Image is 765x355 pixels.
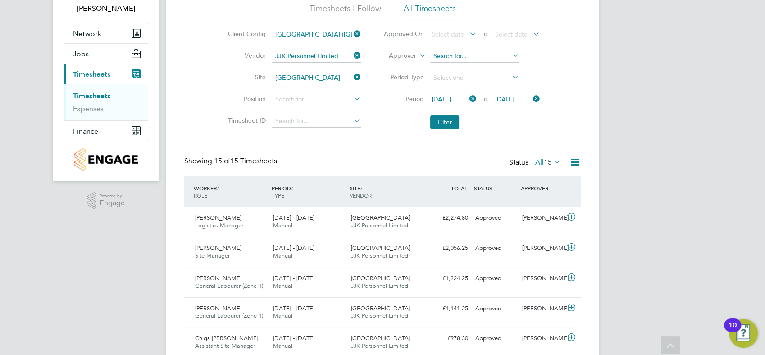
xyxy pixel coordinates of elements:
a: Timesheets [73,92,110,100]
span: [PERSON_NAME] [195,304,241,312]
span: JJK Personnel Limited [351,312,408,319]
span: [DATE] - [DATE] [273,304,314,312]
span: [GEOGRAPHIC_DATA] [351,334,410,342]
span: JJK Personnel Limited [351,342,408,350]
span: JJK Personnel Limited [351,282,408,290]
a: Powered byEngage [87,192,125,209]
span: To [478,28,490,40]
span: Manual [273,221,292,229]
span: [DATE] - [DATE] [273,244,314,252]
button: Open Resource Center, 10 new notifications [729,319,758,348]
span: JJK Personnel Limited [351,252,408,259]
input: Search for... [272,50,361,63]
span: [GEOGRAPHIC_DATA] [351,214,410,221]
div: Status [509,157,563,169]
img: countryside-properties-logo-retina.png [74,148,137,171]
span: Site Manager [195,252,230,259]
label: Timesheet ID [225,116,266,124]
label: Site [225,73,266,81]
span: / [360,184,362,192]
label: Period [383,95,424,103]
li: All Timesheets [404,3,456,19]
span: Manual [273,312,292,319]
label: Vendor [225,51,266,60]
span: Manual [273,252,292,259]
div: [PERSON_NAME] [519,211,565,226]
button: Finance [64,121,148,141]
span: To [478,93,490,105]
div: SITE [347,180,425,203]
span: General Labourer (Zone 1) [195,282,263,290]
label: Approved On [383,30,424,38]
div: [PERSON_NAME] [519,241,565,256]
div: Approved [472,211,519,226]
span: [DATE] [432,95,451,103]
span: [PERSON_NAME] [195,274,241,282]
span: Timesheets [73,70,110,78]
div: PERIOD [269,180,347,203]
div: £978.30 [425,331,472,346]
div: [PERSON_NAME] [519,331,565,346]
label: Approver [376,51,416,60]
input: Search for... [272,72,361,84]
span: [DATE] - [DATE] [273,214,314,221]
div: Approved [472,331,519,346]
span: [PERSON_NAME] [195,214,241,221]
a: Expenses [73,104,104,113]
span: [PERSON_NAME] [195,244,241,252]
span: [GEOGRAPHIC_DATA] [351,274,410,282]
span: 15 [544,158,552,167]
label: Position [225,95,266,103]
span: Select date [432,30,464,38]
div: £2,056.25 [425,241,472,256]
span: JJK Personnel Limited [351,221,408,229]
span: Engage [100,199,125,207]
label: Period Type [383,73,424,81]
span: Assistant Site Manager [195,342,255,350]
span: / [217,184,219,192]
div: Approved [472,271,519,286]
div: 10 [729,325,737,337]
span: ROLE [194,192,207,199]
span: VENDOR [350,192,372,199]
span: 15 Timesheets [214,157,277,166]
span: Chay Lee-Wo [64,3,148,14]
a: Go to home page [64,148,148,171]
span: TOTAL [451,184,467,192]
span: Network [73,29,101,38]
span: Chigs [PERSON_NAME] [195,334,258,342]
span: [DATE] - [DATE] [273,274,314,282]
button: Jobs [64,44,148,64]
span: Jobs [73,50,89,58]
span: [GEOGRAPHIC_DATA] [351,244,410,252]
span: Select date [495,30,528,38]
span: Manual [273,342,292,350]
div: [PERSON_NAME] [519,271,565,286]
div: APPROVER [519,180,565,196]
button: Network [64,23,148,43]
div: Approved [472,241,519,256]
div: Timesheets [64,84,148,120]
span: Manual [273,282,292,290]
div: £1,141.25 [425,301,472,316]
button: Timesheets [64,64,148,84]
span: [DATE] - [DATE] [273,334,314,342]
span: Powered by [100,192,125,200]
input: Search for... [430,50,519,63]
span: [GEOGRAPHIC_DATA] [351,304,410,312]
span: [DATE] [495,95,515,103]
button: Filter [430,115,459,129]
li: Timesheets I Follow [310,3,381,19]
span: TYPE [272,192,284,199]
input: Select one [430,72,519,84]
span: / [291,184,293,192]
div: Approved [472,301,519,316]
div: [PERSON_NAME] [519,301,565,316]
div: £2,274.80 [425,211,472,226]
div: STATUS [472,180,519,196]
span: Logistics Manager [195,221,243,229]
span: 15 of [214,157,230,166]
label: Client Config [225,30,266,38]
span: General Labourer (Zone 1) [195,312,263,319]
label: All [535,158,561,167]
